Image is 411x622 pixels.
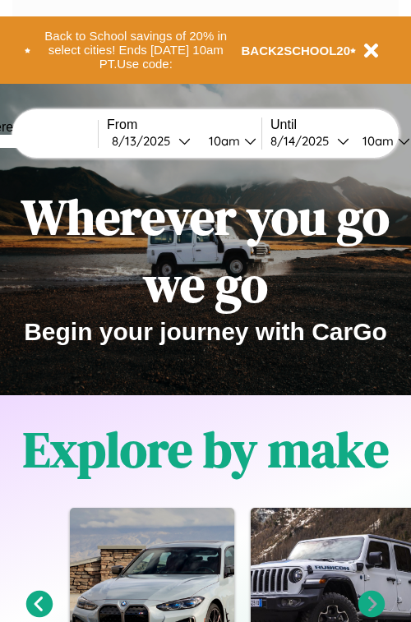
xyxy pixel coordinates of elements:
button: 10am [196,132,261,150]
button: Back to School savings of 20% in select cities! Ends [DATE] 10am PT.Use code: [30,25,242,76]
div: 10am [201,133,244,149]
button: 8/13/2025 [107,132,196,150]
div: 8 / 14 / 2025 [270,133,337,149]
b: BACK2SCHOOL20 [242,44,351,58]
label: From [107,117,261,132]
div: 8 / 13 / 2025 [112,133,178,149]
div: 10am [354,133,398,149]
h1: Explore by make [23,416,389,483]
